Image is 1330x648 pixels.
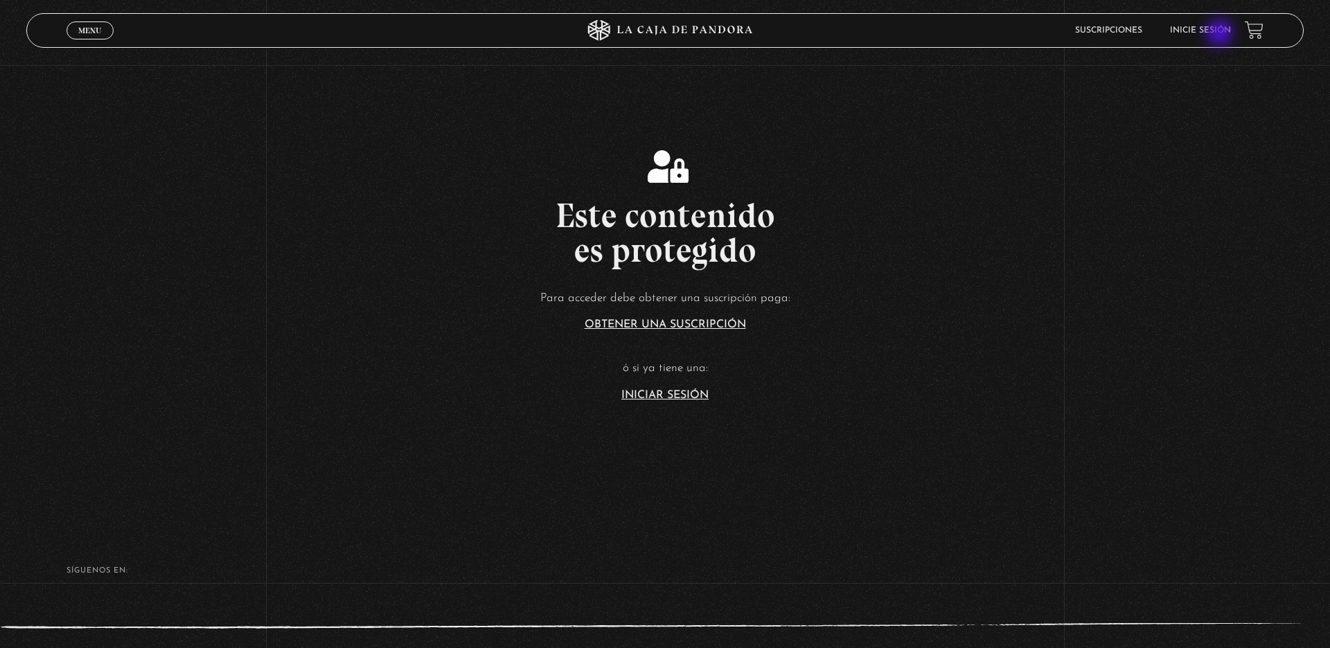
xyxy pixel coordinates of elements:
a: Inicie sesión [1170,26,1231,35]
h4: SÍguenos en: [66,567,1263,575]
span: Cerrar [74,38,107,48]
a: Obtener una suscripción [585,319,746,330]
a: Suscripciones [1075,26,1142,35]
span: Menu [78,26,101,35]
a: Iniciar Sesión [621,390,709,401]
a: View your shopping cart [1245,21,1263,39]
